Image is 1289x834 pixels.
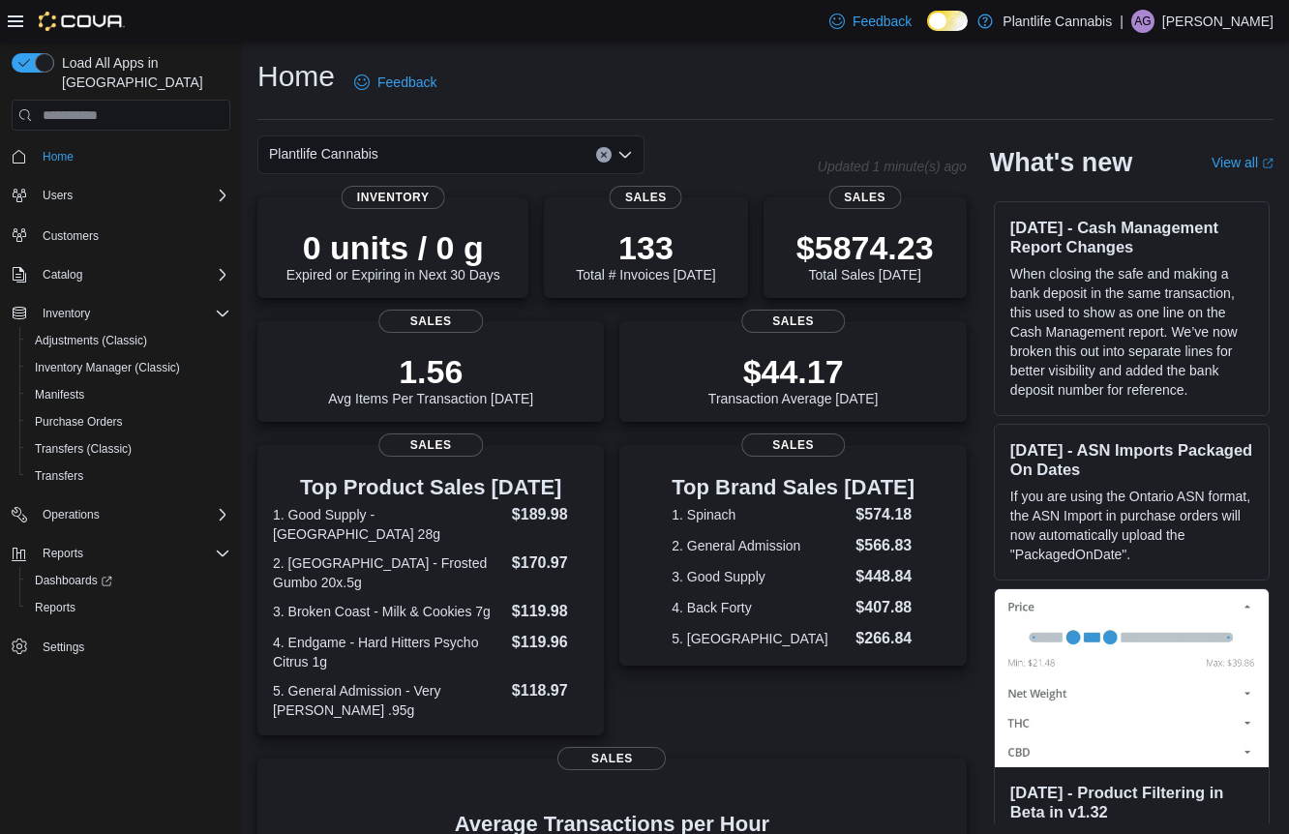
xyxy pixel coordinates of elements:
h3: Top Brand Sales [DATE] [672,476,914,499]
a: Manifests [27,383,92,406]
img: Cova [39,12,125,31]
p: 133 [576,228,715,267]
svg: External link [1262,158,1274,169]
span: Dashboards [35,573,112,588]
p: Updated 1 minute(s) ago [818,159,967,174]
span: Sales [828,186,901,209]
dt: 5. [GEOGRAPHIC_DATA] [672,629,848,648]
span: Feedback [853,12,912,31]
span: Inventory [342,186,445,209]
nav: Complex example [12,134,230,711]
a: Dashboards [27,569,120,592]
dt: 4. Endgame - Hard Hitters Psycho Citrus 1g [273,633,504,671]
span: Inventory Manager (Classic) [27,356,230,379]
a: Inventory Manager (Classic) [27,356,188,379]
span: Reports [43,546,83,561]
div: Transaction Average [DATE] [708,352,879,406]
dt: 3. Broken Coast - Milk & Cookies 7g [273,602,504,621]
p: 1.56 [328,352,533,391]
span: Catalog [43,267,82,283]
dd: $119.96 [512,631,589,654]
dd: $119.98 [512,600,589,623]
button: Manifests [19,381,238,408]
a: Transfers (Classic) [27,437,139,461]
a: View allExternal link [1212,155,1274,170]
dt: 1. Good Supply - [GEOGRAPHIC_DATA] 28g [273,505,504,544]
dt: 5. General Admission - Very [PERSON_NAME] .95g [273,681,504,720]
button: Inventory Manager (Classic) [19,354,238,381]
span: Catalog [35,263,230,286]
span: Manifests [35,387,84,402]
p: When closing the safe and making a bank deposit in the same transaction, this used to show as one... [1010,264,1253,400]
span: Sales [741,433,846,457]
dd: $407.88 [855,596,914,619]
button: Reports [35,542,91,565]
button: Catalog [4,261,238,288]
button: Adjustments (Classic) [19,327,238,354]
span: Sales [741,310,846,333]
span: Inventory [35,302,230,325]
button: Customers [4,221,238,249]
p: Plantlife Cannabis [1003,10,1112,33]
button: Transfers (Classic) [19,435,238,462]
button: Reports [4,540,238,567]
button: Home [4,142,238,170]
h2: What's new [990,147,1132,178]
button: Open list of options [617,147,633,163]
span: Transfers (Classic) [35,441,132,457]
dd: $189.98 [512,503,589,526]
dd: $118.97 [512,679,589,702]
span: Reports [35,600,75,615]
button: Transfers [19,462,238,490]
span: Dashboards [27,569,230,592]
dt: 2. [GEOGRAPHIC_DATA] - Frosted Gumbo 20x.5g [273,553,504,592]
dd: $448.84 [855,565,914,588]
div: Expired or Expiring in Next 30 Days [286,228,500,283]
a: Feedback [346,63,444,102]
p: If you are using the Ontario ASN format, the ASN Import in purchase orders will now automatically... [1010,487,1253,564]
div: Total # Invoices [DATE] [576,228,715,283]
div: Total Sales [DATE] [796,228,934,283]
span: Home [43,149,74,164]
button: Users [35,184,80,207]
span: Adjustments (Classic) [35,333,147,348]
span: Users [35,184,230,207]
span: Settings [35,635,230,659]
span: Operations [43,507,100,522]
button: Inventory [35,302,98,325]
h3: [DATE] - Cash Management Report Changes [1010,218,1253,256]
span: Dark Mode [927,31,928,32]
span: Purchase Orders [27,410,230,433]
a: Reports [27,596,83,619]
h1: Home [257,57,335,96]
button: Operations [35,503,107,526]
span: Feedback [377,73,436,92]
a: Feedback [822,2,919,41]
a: Customers [35,224,106,248]
a: Settings [35,636,92,659]
p: [PERSON_NAME] [1162,10,1274,33]
span: Customers [35,223,230,247]
span: Adjustments (Classic) [27,329,230,352]
span: Sales [557,747,666,770]
button: Clear input [596,147,612,163]
span: Customers [43,228,99,244]
span: Transfers [27,464,230,488]
p: 0 units / 0 g [286,228,500,267]
button: Operations [4,501,238,528]
a: Transfers [27,464,91,488]
span: Plantlife Cannabis [269,142,378,165]
button: Catalog [35,263,90,286]
span: Sales [378,433,483,457]
input: Dark Mode [927,11,968,31]
span: Operations [35,503,230,526]
p: | [1120,10,1124,33]
span: Transfers (Classic) [27,437,230,461]
span: Settings [43,640,84,655]
dt: 1. Spinach [672,505,848,524]
span: Inventory [43,306,90,321]
span: Inventory Manager (Classic) [35,360,180,375]
h3: Top Product Sales [DATE] [273,476,588,499]
dt: 3. Good Supply [672,567,848,586]
dd: $574.18 [855,503,914,526]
